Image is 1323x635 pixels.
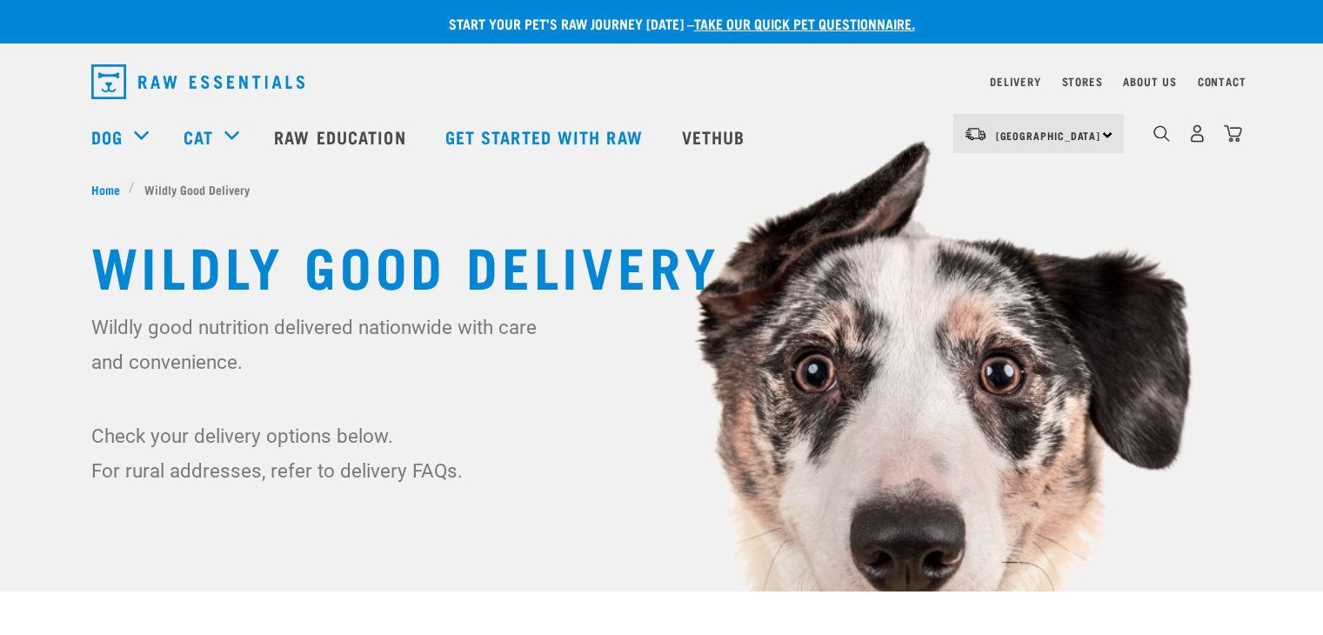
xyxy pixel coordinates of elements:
a: Cat [184,124,213,150]
a: About Us [1123,78,1176,84]
a: Get started with Raw [428,102,665,171]
img: van-moving.png [964,126,987,142]
img: home-icon-1@2x.png [1153,125,1170,142]
span: [GEOGRAPHIC_DATA] [996,132,1101,138]
a: Dog [91,124,123,150]
nav: dropdown navigation [77,57,1246,106]
img: user.png [1188,124,1206,143]
img: home-icon@2x.png [1224,124,1242,143]
a: Raw Education [257,102,427,171]
a: Stores [1062,78,1103,84]
a: take our quick pet questionnaire. [694,19,915,27]
span: Home [91,180,120,198]
nav: breadcrumbs [91,180,1233,198]
a: Vethub [665,102,767,171]
h1: Wildly Good Delivery [91,233,1233,296]
img: Raw Essentials Logo [91,64,304,99]
p: Wildly good nutrition delivered nationwide with care and convenience. [91,310,548,379]
a: Home [91,180,130,198]
a: Delivery [990,78,1040,84]
p: Check your delivery options below. For rural addresses, refer to delivery FAQs. [91,418,548,488]
a: Contact [1198,78,1246,84]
